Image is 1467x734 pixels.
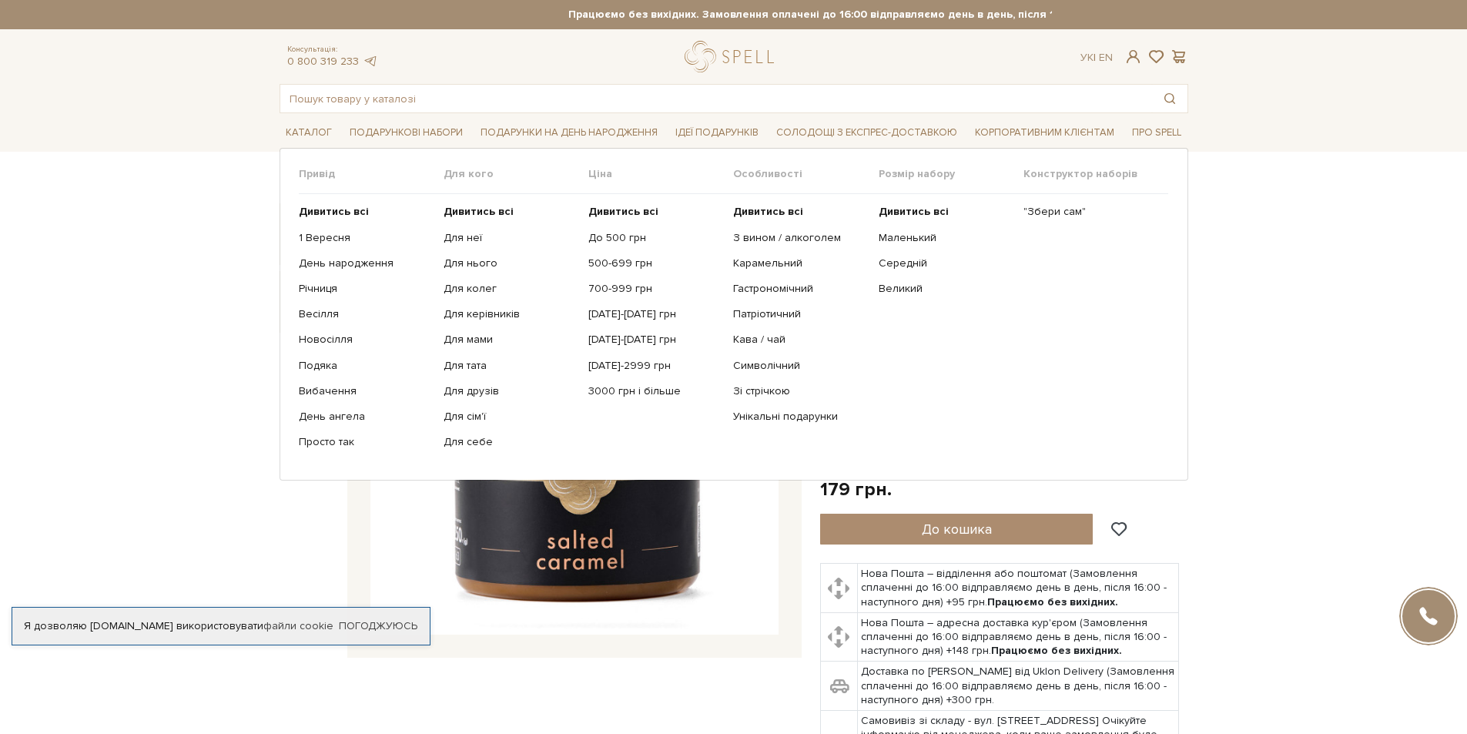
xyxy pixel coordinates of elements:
[416,8,1325,22] strong: Працюємо без вихідних. Замовлення оплачені до 16:00 відправляємо день в день, після 16:00 - насту...
[1099,51,1113,64] a: En
[444,205,577,219] a: Дивитись всі
[299,282,432,296] a: Річниця
[444,256,577,270] a: Для нього
[588,205,722,219] a: Дивитись всі
[588,384,722,398] a: 3000 грн і більше
[444,205,514,218] b: Дивитись всі
[685,41,781,72] a: logo
[1023,167,1168,181] span: Конструктор наборів
[879,167,1023,181] span: Розмір набору
[299,205,432,219] a: Дивитись всі
[820,478,892,501] div: 179 грн.
[733,384,866,398] a: Зі стрічкою
[733,256,866,270] a: Карамельний
[444,307,577,321] a: Для керівників
[820,514,1094,545] button: До кошика
[339,619,417,633] a: Погоджуюсь
[588,333,722,347] a: [DATE]-[DATE] грн
[588,167,733,181] span: Ціна
[733,307,866,321] a: Патріотичний
[588,282,722,296] a: 700-999 грн
[770,119,963,146] a: Солодощі з експрес-доставкою
[733,167,878,181] span: Особливості
[879,231,1012,245] a: Маленький
[263,619,333,632] a: файли cookie
[343,121,469,145] span: Подарункові набори
[858,564,1179,613] td: Нова Пошта – відділення або поштомат (Замовлення сплаченні до 16:00 відправляємо день в день, піс...
[733,231,866,245] a: З вином / алкоголем
[588,359,722,373] a: [DATE]-2999 грн
[299,167,444,181] span: Привід
[733,205,866,219] a: Дивитись всі
[879,205,949,218] b: Дивитись всі
[733,410,866,424] a: Унікальні подарунки
[922,521,992,538] span: До кошика
[444,410,577,424] a: Для сім'ї
[588,256,722,270] a: 500-699 грн
[1152,85,1187,112] button: Пошук товару у каталозі
[444,435,577,449] a: Для себе
[444,167,588,181] span: Для кого
[1094,51,1096,64] span: |
[444,359,577,373] a: Для тата
[733,282,866,296] a: Гастрономічний
[733,359,866,373] a: Символічний
[299,307,432,321] a: Весілля
[363,55,378,68] a: telegram
[858,662,1179,711] td: Доставка по [PERSON_NAME] від Uklon Delivery (Замовлення сплаченні до 16:00 відправляємо день в д...
[858,612,1179,662] td: Нова Пошта – адресна доставка кур'єром (Замовлення сплаченні до 16:00 відправляємо день в день, п...
[474,121,664,145] span: Подарунки на День народження
[280,148,1188,480] div: Каталог
[588,205,658,218] b: Дивитись всі
[1126,121,1187,145] span: Про Spell
[299,359,432,373] a: Подяка
[299,205,369,218] b: Дивитись всі
[444,384,577,398] a: Для друзів
[287,55,359,68] a: 0 800 319 233
[287,45,378,55] span: Консультація:
[299,333,432,347] a: Новосілля
[733,333,866,347] a: Кава / чай
[588,307,722,321] a: [DATE]-[DATE] грн
[299,410,432,424] a: День ангела
[991,644,1122,657] b: Працюємо без вихідних.
[969,119,1120,146] a: Корпоративним клієнтам
[879,282,1012,296] a: Великий
[444,231,577,245] a: Для неї
[444,333,577,347] a: Для мами
[12,619,430,633] div: Я дозволяю [DOMAIN_NAME] використовувати
[669,121,765,145] span: Ідеї подарунків
[280,85,1152,112] input: Пошук товару у каталозі
[299,231,432,245] a: 1 Вересня
[987,595,1118,608] b: Працюємо без вихідних.
[588,231,722,245] a: До 500 грн
[299,384,432,398] a: Вибачення
[444,282,577,296] a: Для колег
[280,121,338,145] span: Каталог
[1080,51,1113,65] div: Ук
[733,205,803,218] b: Дивитись всі
[299,435,432,449] a: Просто так
[299,256,432,270] a: День народження
[1023,205,1157,219] a: "Збери сам"
[879,205,1012,219] a: Дивитись всі
[879,256,1012,270] a: Середній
